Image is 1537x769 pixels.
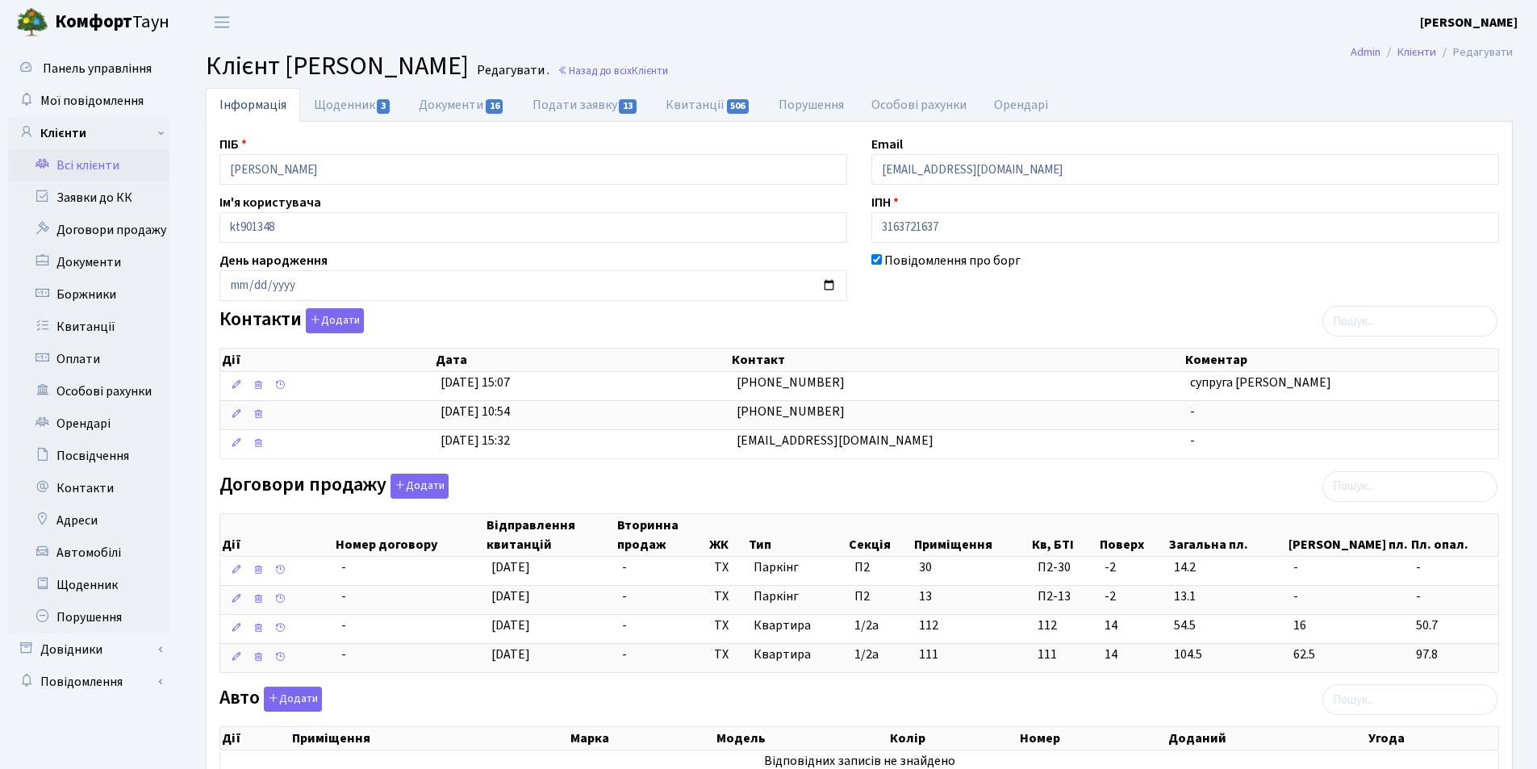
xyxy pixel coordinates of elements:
a: Порушення [8,601,169,633]
a: Інформація [206,88,300,122]
th: Приміщення [290,727,570,750]
a: Заявки до КК [8,182,169,214]
small: Редагувати . [474,63,549,78]
span: [PHONE_NUMBER] [737,403,845,420]
th: Дії [220,727,290,750]
li: Редагувати [1436,44,1513,61]
a: Орендарі [8,407,169,440]
a: Admin [1351,44,1380,61]
span: - [341,616,346,634]
span: супруга [PERSON_NAME] [1190,374,1331,391]
input: Пошук... [1322,684,1497,715]
a: Додати [386,470,449,499]
span: - [622,646,627,663]
span: 97.8 [1416,646,1492,664]
th: Пл. опал. [1410,514,1498,556]
span: ТХ [714,646,741,664]
a: Додати [302,306,364,334]
span: 14.2 [1174,558,1280,577]
span: [PHONE_NUMBER] [737,374,845,391]
th: Приміщення [913,514,1031,556]
span: Квартира [754,616,842,635]
span: 50.7 [1416,616,1492,635]
span: [DATE] 15:07 [441,374,510,391]
span: 16 [1293,616,1403,635]
th: Коментар [1184,349,1498,371]
b: [PERSON_NAME] [1420,14,1518,31]
th: Тип [747,514,848,556]
th: [PERSON_NAME] пл. [1287,514,1410,556]
a: Автомобілі [8,537,169,569]
span: 16 [486,99,503,114]
label: Договори продажу [219,474,449,499]
a: Квитанції [8,311,169,343]
a: Подати заявку [519,88,652,122]
th: Модель [715,727,888,750]
span: - [1190,403,1195,420]
span: - [341,558,346,576]
span: Мої повідомлення [40,92,144,110]
a: Щоденник [300,88,405,122]
label: Email [871,135,903,154]
span: ТХ [714,616,741,635]
span: [DATE] 10:54 [441,403,510,420]
a: Клієнти [1397,44,1436,61]
a: Боржники [8,278,169,311]
label: Авто [219,687,322,712]
input: Пошук... [1322,306,1497,336]
span: - [1293,587,1403,606]
label: ІПН [871,193,899,212]
button: Авто [264,687,322,712]
a: Мої повідомлення [8,85,169,117]
th: Дата [434,349,730,371]
span: Квартира [754,646,842,664]
span: [EMAIL_ADDRESS][DOMAIN_NAME] [737,432,933,449]
a: Оплати [8,343,169,375]
span: Паркінг [754,558,842,577]
label: Ім'я користувача [219,193,321,212]
span: 13 [619,99,637,114]
th: Дії [220,349,434,371]
span: - [1416,558,1492,577]
button: Переключити навігацію [202,9,242,36]
span: 14 [1105,646,1161,664]
span: - [1293,558,1403,577]
th: Контакт [730,349,1183,371]
th: Номер договору [334,514,484,556]
span: 62.5 [1293,646,1403,664]
th: Вторинна продаж [616,514,708,556]
a: Адреси [8,504,169,537]
img: logo.png [16,6,48,39]
span: ТХ [714,558,741,577]
span: - [1190,432,1195,449]
a: Контакти [8,472,169,504]
a: Щоденник [8,569,169,601]
th: Доданий [1167,727,1368,750]
th: Загальна пл. [1167,514,1287,556]
span: - [622,558,627,576]
label: Повідомлення про борг [884,251,1021,270]
span: 3 [377,99,390,114]
span: 14 [1105,616,1161,635]
th: Дії [220,514,334,556]
span: П2-13 [1038,587,1092,606]
span: 13 [919,587,932,605]
span: Клієнт [PERSON_NAME] [206,48,469,85]
span: Таун [55,9,169,36]
nav: breadcrumb [1326,36,1537,69]
th: Марка [569,727,715,750]
span: -2 [1105,587,1161,606]
span: - [1416,587,1492,606]
span: -2 [1105,558,1161,577]
span: - [341,646,346,663]
th: Колір [888,727,1018,750]
b: Комфорт [55,9,132,35]
a: Особові рахунки [8,375,169,407]
button: Договори продажу [391,474,449,499]
span: - [341,587,346,605]
a: Порушення [765,88,858,122]
span: П2 [854,587,870,605]
a: Всі клієнти [8,149,169,182]
span: [DATE] 15:32 [441,432,510,449]
span: 112 [919,616,938,634]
